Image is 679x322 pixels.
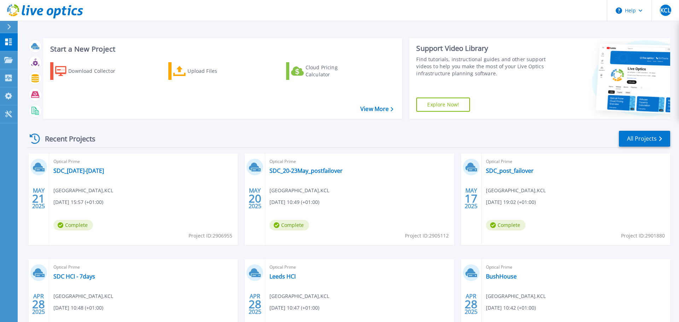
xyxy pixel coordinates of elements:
[286,62,365,80] a: Cloud Pricing Calculator
[306,64,362,78] div: Cloud Pricing Calculator
[53,167,104,174] a: SDC_[DATE]-[DATE]
[27,130,105,147] div: Recent Projects
[486,167,534,174] a: SDC_post_failover
[53,273,95,280] a: SDC HCI - 7days
[486,273,517,280] a: BushHouse
[68,64,125,78] div: Download Collector
[53,220,93,230] span: Complete
[50,62,129,80] a: Download Collector
[53,187,113,194] span: [GEOGRAPHIC_DATA] , KCL
[405,232,449,240] span: Project ID: 2905112
[32,186,45,211] div: MAY 2025
[53,198,103,206] span: [DATE] 15:57 (+01:00)
[32,301,45,307] span: 28
[32,291,45,317] div: APR 2025
[464,186,478,211] div: MAY 2025
[660,7,670,13] span: KCL
[168,62,247,80] a: Upload Files
[621,232,665,240] span: Project ID: 2901880
[486,263,666,271] span: Optical Prime
[619,131,670,147] a: All Projects
[486,220,526,230] span: Complete
[53,263,233,271] span: Optical Prime
[269,187,329,194] span: [GEOGRAPHIC_DATA] , KCL
[50,45,393,53] h3: Start a New Project
[486,292,546,300] span: [GEOGRAPHIC_DATA] , KCL
[187,64,244,78] div: Upload Files
[53,304,103,312] span: [DATE] 10:48 (+01:00)
[360,106,393,112] a: View More
[248,291,262,317] div: APR 2025
[32,195,45,201] span: 21
[269,304,319,312] span: [DATE] 10:47 (+01:00)
[486,187,546,194] span: [GEOGRAPHIC_DATA] , KCL
[53,158,233,165] span: Optical Prime
[248,186,262,211] div: MAY 2025
[416,44,549,53] div: Support Video Library
[464,291,478,317] div: APR 2025
[486,158,666,165] span: Optical Prime
[486,198,536,206] span: [DATE] 19:02 (+01:00)
[269,263,449,271] span: Optical Prime
[53,292,113,300] span: [GEOGRAPHIC_DATA] , KCL
[465,195,477,201] span: 17
[249,301,261,307] span: 28
[465,301,477,307] span: 28
[249,195,261,201] span: 20
[416,98,470,112] a: Explore Now!
[269,273,296,280] a: Leeds HCI
[269,292,329,300] span: [GEOGRAPHIC_DATA] , KCL
[269,220,309,230] span: Complete
[269,167,343,174] a: SDC_20-23May_postfailover
[416,56,549,77] div: Find tutorials, instructional guides and other support videos to help you make the most of your L...
[188,232,232,240] span: Project ID: 2906955
[269,198,319,206] span: [DATE] 10:49 (+01:00)
[269,158,449,165] span: Optical Prime
[486,304,536,312] span: [DATE] 10:42 (+01:00)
